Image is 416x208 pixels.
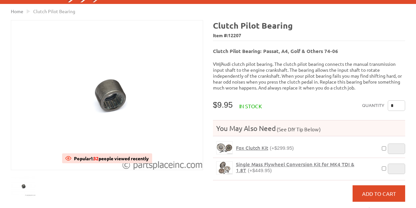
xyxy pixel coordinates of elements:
[239,103,262,109] span: In stock
[362,190,396,197] span: Add to Cart
[213,100,233,109] span: $9.95
[11,8,23,14] a: Home
[362,100,384,111] label: Quantity
[216,141,233,154] a: Fox Clutch Kit
[276,126,321,132] span: (See DIY Tip Below)
[236,144,268,151] span: Fox Clutch Kit
[236,161,354,173] span: Single Mass Flywheel Conversion Kit for MK4 TDI & 1.8T
[213,20,293,31] b: Clutch Pilot Bearing
[217,162,232,174] img: Single Mass Flywheel Conversion Kit for MK4 TDI & 1.8T
[236,145,294,151] a: Fox Clutch Kit(+$299.95)
[213,124,405,133] h4: You May Also Need
[270,145,294,151] span: (+$299.95)
[213,48,338,54] b: Clutch Pilot Bearing: Passat, A4, Golf & Others 74-06
[33,8,75,14] span: Clutch Pilot Bearing
[217,142,232,154] img: Fox Clutch Kit
[236,161,377,173] a: Single Mass Flywheel Conversion Kit for MK4 TDI & 1.8T(+$449.95)
[228,32,241,38] span: 12207
[353,185,405,202] button: Add to Cart
[213,31,405,40] span: Item #:
[248,168,272,173] span: (+$449.95)
[216,161,233,174] a: Single Mass Flywheel Conversion Kit for MK4 TDI & 1.8T
[213,61,405,91] p: VW/Audi clutch pilot bearing. The clutch pilot bearing connects the manual transmission input sha...
[11,174,35,198] img: Clutch Pilot Bearing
